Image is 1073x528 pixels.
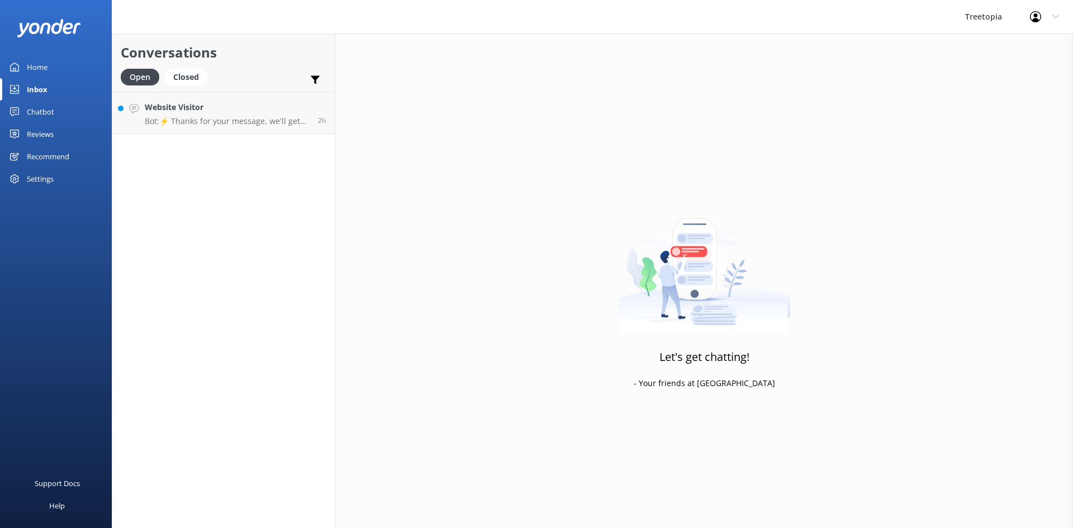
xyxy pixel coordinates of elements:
div: Inbox [27,78,48,101]
h2: Conversations [121,42,326,63]
div: Open [121,69,159,85]
p: - Your friends at [GEOGRAPHIC_DATA] [634,377,775,389]
img: yonder-white-logo.png [17,19,81,37]
div: Closed [165,69,207,85]
div: Settings [27,168,54,190]
img: artwork of a man stealing a conversation from at giant smartphone [618,194,791,334]
h3: Let's get chatting! [659,348,749,366]
div: Recommend [27,145,69,168]
div: Home [27,56,48,78]
div: Reviews [27,123,54,145]
h4: Website Visitor [145,101,310,113]
a: Website VisitorBot:⚡ Thanks for your message, we'll get back to you as soon as we can. You're als... [112,92,335,134]
div: Support Docs [35,472,80,494]
span: Aug 29 2025 12:55pm (UTC -06:00) America/Mexico_City [318,116,326,125]
div: Chatbot [27,101,54,123]
div: Help [49,494,65,517]
p: Bot: ⚡ Thanks for your message, we'll get back to you as soon as we can. You're also welcome to k... [145,116,310,126]
a: Closed [165,70,213,83]
a: Open [121,70,165,83]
